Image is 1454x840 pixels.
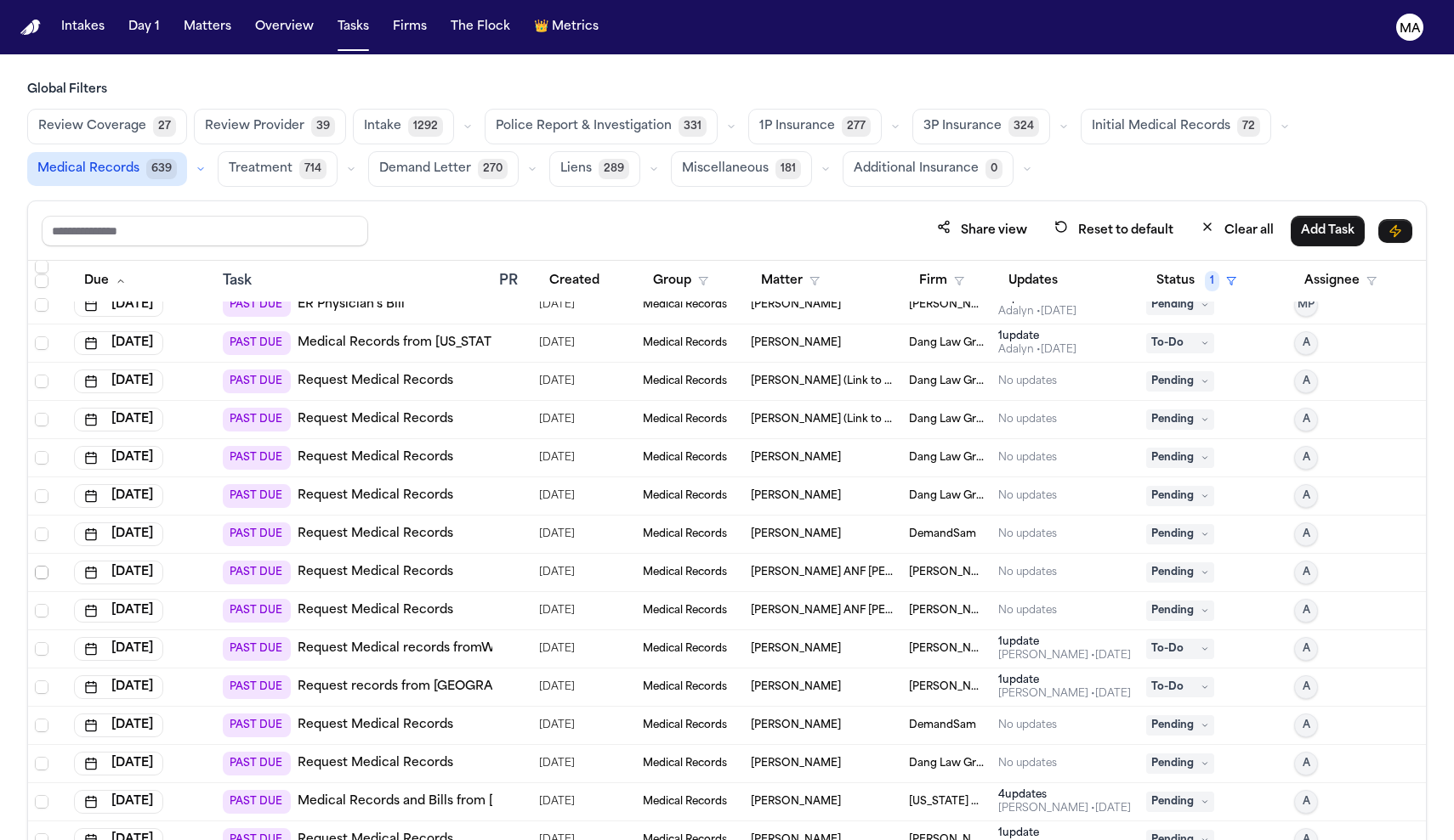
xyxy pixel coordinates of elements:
button: A [1294,713,1318,737]
span: Liens [560,161,592,178]
button: Share view [927,215,1037,246]
button: A [1294,790,1318,814]
span: 39 [311,116,335,137]
span: 27 [153,116,176,137]
span: 1292 [408,116,443,137]
button: crownMetrics [527,12,605,42]
div: 1 update [998,674,1131,687]
div: 1 update [998,826,1076,840]
button: 3P Insurance324 [912,109,1050,144]
a: Request Medical Records [298,755,453,772]
span: Pending [1146,792,1214,812]
a: Request Medical Records [298,602,453,619]
span: Select row [35,795,48,809]
button: Immediate Task [1378,219,1412,243]
span: PAST DUE [223,675,291,699]
img: Finch Logo [20,20,41,36]
button: A [1294,637,1318,661]
a: Tasks [331,12,376,42]
span: Medical Records [643,680,727,694]
span: Select row [35,604,48,617]
span: A [1303,795,1310,809]
button: 1P Insurance277 [748,109,882,144]
span: Medical Records [37,161,139,178]
span: A [1303,642,1310,656]
span: 3P Insurance [923,118,1002,135]
span: A [1303,757,1310,770]
span: Medical Records [643,757,727,770]
button: Medical Records639 [27,152,187,186]
span: Michigan Auto Law [909,795,985,809]
button: [DATE] [74,675,163,699]
span: Morse Law LLC [909,680,985,694]
span: 289 [599,159,629,179]
div: No updates [998,757,1057,770]
span: Review Provider [205,118,304,135]
div: Last updated by Ada Martinez at 9/24/2025, 6:22:25 PM [998,649,1131,662]
button: Intake1292 [353,109,454,144]
span: Widline Mompremier ANF Jase Sherman [751,604,895,617]
span: Ugwonali Law [909,604,985,617]
span: 324 [1008,116,1039,137]
span: Police Report & Investigation [496,118,672,135]
span: 9/9/2025, 8:14:39 PM [539,637,575,661]
button: Add Task [1291,216,1365,246]
button: A [1294,675,1318,699]
span: Pending [1146,715,1214,736]
button: Reset to default [1044,215,1184,246]
button: Clear all [1190,215,1284,246]
div: Last updated by Ada Martinez at 9/24/2025, 6:13:50 PM [998,687,1131,701]
div: No updates [998,604,1057,617]
span: A [1303,680,1310,694]
span: Select row [35,719,48,732]
button: The Flock [444,12,517,42]
span: Initial Medical Records [1092,118,1230,135]
span: To-Do [1146,639,1214,659]
span: Cindy Ann Fisher [751,757,841,770]
span: Medical Records [643,795,727,809]
a: Request Medical records fromWindsor Health Rehab ([GEOGRAPHIC_DATA]):Request all records related ... [298,640,1070,657]
button: Additional Insurance0 [843,151,1014,187]
span: Select row [35,642,48,656]
button: Intakes [54,12,111,42]
a: Medical Records and Bills from [PERSON_NAME] [MEDICAL_DATA] [STREET_ADDRESS] [298,793,826,810]
span: Miscellaneous [682,161,769,178]
button: A [1294,599,1318,623]
button: Matters [177,12,238,42]
span: Dwayne Gaynor [751,795,841,809]
button: [DATE] [74,790,163,814]
h3: Global Filters [27,82,1427,99]
span: PAST DUE [223,599,291,623]
a: Home [20,20,41,36]
span: A [1303,604,1310,617]
span: PAST DUE [223,713,291,737]
button: Miscellaneous181 [671,151,812,187]
span: 714 [299,159,327,179]
span: Demand Letter [379,161,471,178]
span: Treatment [229,161,293,178]
span: 7/31/2025, 11:01:35 AM [539,790,575,814]
button: Treatment714 [218,151,338,187]
button: Firms [386,12,434,42]
span: PAST DUE [223,752,291,775]
span: Medical Records [643,642,727,656]
span: 72 [1237,116,1260,137]
span: Select row [35,680,48,694]
button: Overview [248,12,321,42]
button: Demand Letter270 [368,151,519,187]
button: [DATE] [74,637,163,661]
span: 270 [478,159,508,179]
span: Medical Records [643,719,727,732]
button: A [1294,752,1318,775]
button: Day 1 [122,12,167,42]
span: 9/9/2025, 8:13:25 PM [539,675,575,699]
div: Last updated by Daniela Uribe at 9/29/2025, 1:49:58 PM [998,802,1131,815]
button: [DATE] [74,713,163,737]
span: 0 [985,159,1002,179]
